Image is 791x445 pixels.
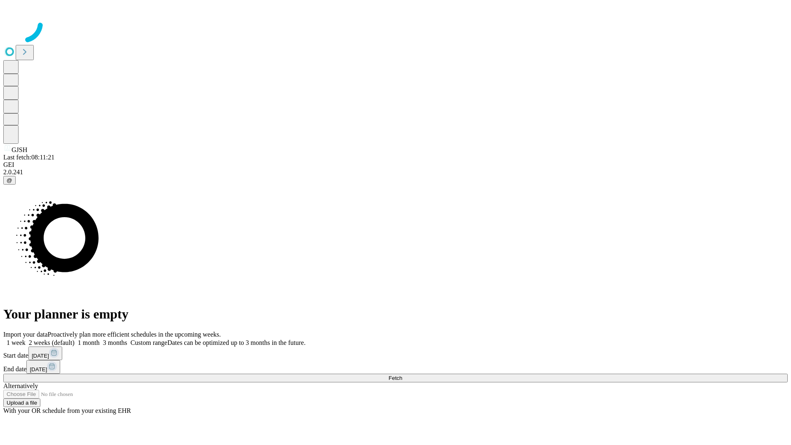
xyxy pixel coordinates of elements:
[3,398,40,407] button: Upload a file
[103,339,127,346] span: 3 months
[3,331,48,338] span: Import your data
[3,347,788,360] div: Start date
[3,169,788,176] div: 2.0.241
[48,331,221,338] span: Proactively plan more efficient schedules in the upcoming weeks.
[388,375,402,381] span: Fetch
[3,374,788,382] button: Fetch
[3,161,788,169] div: GEI
[3,307,788,322] h1: Your planner is empty
[131,339,167,346] span: Custom range
[3,407,131,414] span: With your OR schedule from your existing EHR
[12,146,27,153] span: GJSH
[28,347,62,360] button: [DATE]
[3,382,38,389] span: Alternatively
[7,177,12,183] span: @
[26,360,60,374] button: [DATE]
[3,176,16,185] button: @
[30,366,47,372] span: [DATE]
[32,353,49,359] span: [DATE]
[167,339,305,346] span: Dates can be optimized up to 3 months in the future.
[7,339,26,346] span: 1 week
[78,339,100,346] span: 1 month
[29,339,75,346] span: 2 weeks (default)
[3,360,788,374] div: End date
[3,154,54,161] span: Last fetch: 08:11:21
